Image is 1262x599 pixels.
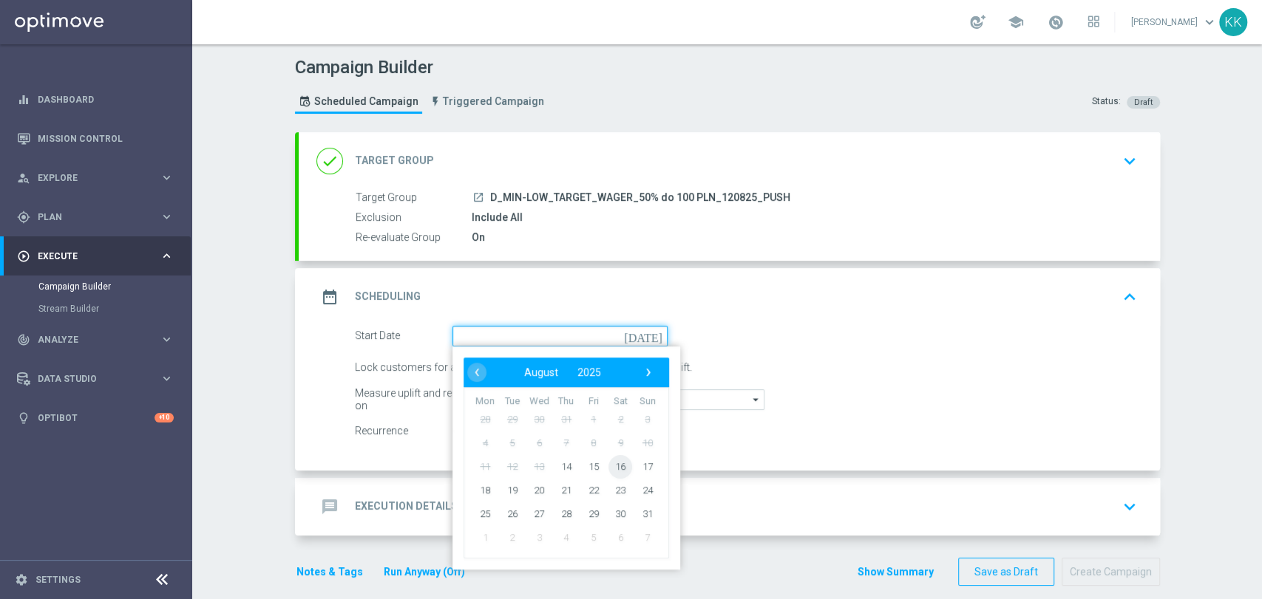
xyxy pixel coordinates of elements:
span: 13 [527,454,551,478]
div: Measure uplift and response based on [355,389,528,410]
span: 12 [500,454,523,478]
i: keyboard_arrow_down [1119,496,1141,518]
div: Optibot [17,398,174,437]
i: keyboard_arrow_right [160,372,174,386]
i: settings [15,573,28,586]
span: ‹ [467,363,486,382]
a: Stream Builder [38,303,154,315]
span: 1 [581,407,605,431]
button: keyboard_arrow_up [1117,283,1142,311]
button: equalizer Dashboard [16,94,174,106]
i: keyboard_arrow_right [160,171,174,185]
span: 3 [635,407,659,431]
span: 15 [581,454,605,478]
a: Settings [35,575,81,584]
label: Re-evaluate Group [356,231,472,244]
span: 16 [608,454,632,478]
span: Analyze [38,335,160,344]
div: Mission Control [17,119,174,158]
label: Exclusion [356,211,472,225]
div: Stream Builder [38,298,191,320]
i: keyboard_arrow_right [160,210,174,224]
span: 31 [635,502,659,525]
span: › [639,363,658,382]
div: date_range Scheduling keyboard_arrow_up [316,283,1142,311]
span: 5 [581,525,605,549]
th: weekday [472,395,499,408]
span: 22 [581,478,605,502]
th: weekday [498,395,526,408]
a: [PERSON_NAME]keyboard_arrow_down [1130,11,1219,33]
span: 14 [554,454,577,478]
button: Notes & Tags [295,563,364,581]
i: keyboard_arrow_right [160,332,174,346]
th: weekday [606,395,634,408]
i: keyboard_arrow_right [160,249,174,263]
div: KK [1219,8,1247,36]
i: equalizer [17,93,30,106]
button: Create Campaign [1062,558,1160,586]
div: done Target Group keyboard_arrow_down [316,147,1142,175]
i: play_circle_outline [17,250,30,263]
span: 5 [500,431,523,454]
span: Execute [38,252,160,261]
span: 20 [527,478,551,502]
button: person_search Explore keyboard_arrow_right [16,172,174,184]
span: 4 [473,431,497,454]
label: Target Group [356,191,472,205]
i: done [316,148,343,174]
th: weekday [580,395,607,408]
i: arrow_drop_down [749,390,764,409]
span: 30 [608,502,632,525]
bs-datepicker-container: calendar [452,346,680,569]
div: Data Studio keyboard_arrow_right [16,373,174,385]
div: On [472,230,1131,244]
a: Triggered Campaign [426,89,548,114]
i: keyboard_arrow_down [1119,150,1141,172]
span: 7 [554,431,577,454]
button: gps_fixed Plan keyboard_arrow_right [16,211,174,223]
div: lightbulb Optibot +10 [16,412,174,424]
div: Lock customers for a duration of [355,357,528,378]
th: weekday [634,395,661,408]
th: weekday [526,395,553,408]
h2: Execution Details [355,499,458,513]
i: date_range [316,284,343,310]
span: school [1008,14,1024,30]
div: track_changes Analyze keyboard_arrow_right [16,334,174,346]
span: 24 [635,478,659,502]
div: Campaign Builder [38,275,191,298]
span: 23 [608,478,632,502]
div: Data Studio [17,372,160,386]
i: message [316,493,343,520]
div: Include All [472,210,1131,225]
span: Plan [38,213,160,222]
span: 27 [527,502,551,525]
span: 28 [473,407,497,431]
colored-tag: Draft [1127,95,1160,107]
span: 19 [500,478,523,502]
span: 4 [554,525,577,549]
div: Explore [17,171,160,185]
span: 8 [581,431,605,454]
i: launch [472,191,484,203]
span: 29 [500,407,523,431]
div: Dashboard [17,80,174,119]
button: Mission Control [16,133,174,145]
span: Data Studio [38,374,160,383]
div: message Execution Details keyboard_arrow_down [316,493,1142,521]
span: 28 [554,502,577,525]
span: 6 [608,525,632,549]
span: 2 [500,525,523,549]
span: 9 [608,431,632,454]
span: D_MIN-LOW_TARGET_WAGER_50% do 100 PLN_120825_PUSH [490,191,790,205]
a: Dashboard [38,80,174,119]
a: Mission Control [38,119,174,158]
button: Show Summary [857,564,934,581]
div: Recurrence [355,421,452,442]
div: Status: [1092,95,1121,109]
